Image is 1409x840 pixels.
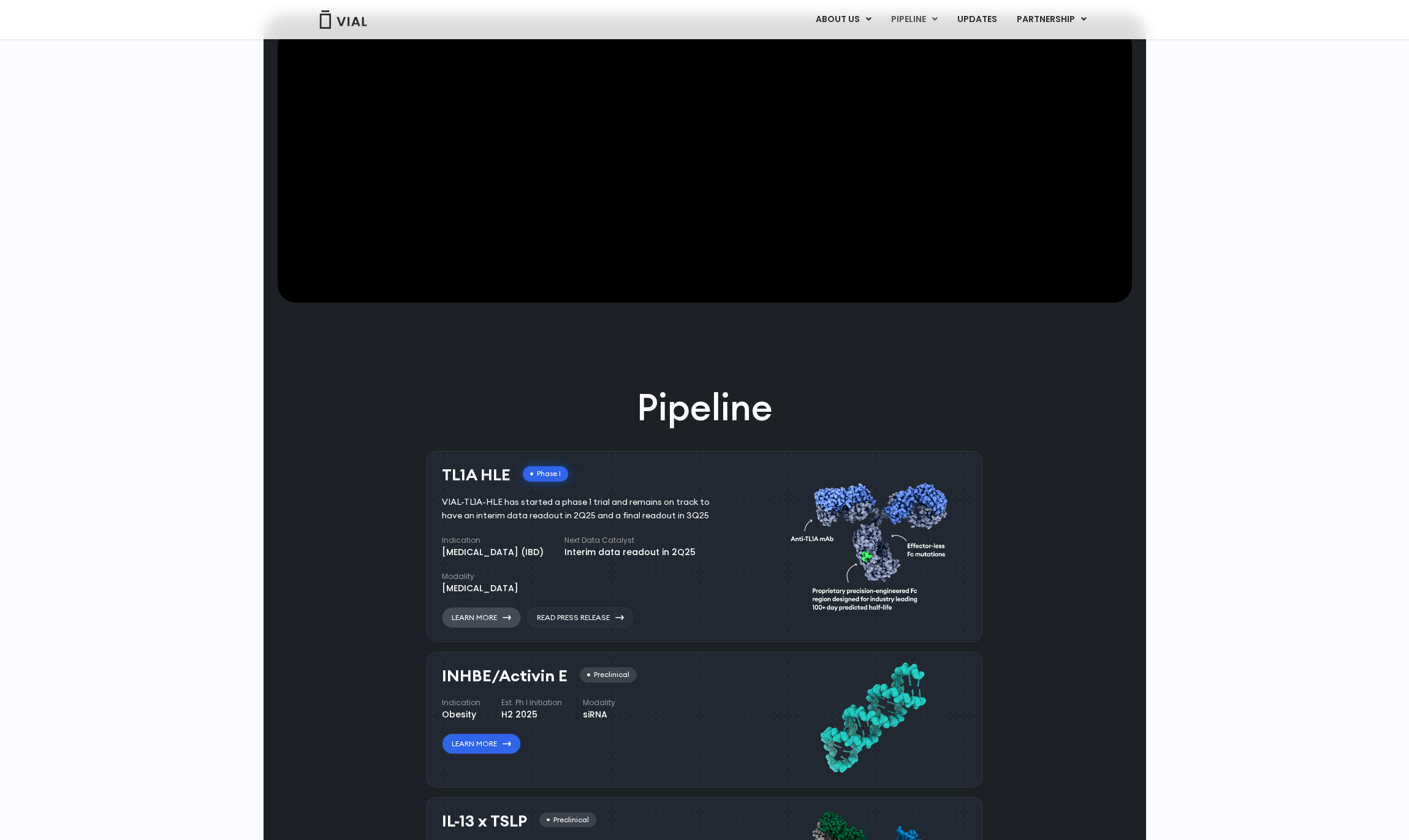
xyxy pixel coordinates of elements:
[442,812,527,830] h3: IL-13 x TSLP
[806,9,881,30] a: ABOUT USMenu Toggle
[527,607,634,628] a: Read Press Release
[442,466,511,484] h3: TL1A HLE
[442,571,518,582] h4: Modality
[442,496,728,523] div: VIAL-TL1A-HLE has started a phase 1 trial and remains on track to have an interim data readout in...
[637,382,773,433] h2: Pipeline
[442,546,544,559] div: [MEDICAL_DATA] (IBD)
[580,667,637,683] div: Preclinical
[442,535,544,546] h4: Indication
[501,697,562,708] h4: Est. Ph I Initiation
[564,546,696,559] div: Interim data readout in 2Q25
[523,466,568,482] div: Phase I
[442,733,521,754] a: Learn More
[319,10,368,29] img: Vial Logo
[442,607,521,628] a: Learn More
[791,460,955,629] img: TL1A antibody diagram.
[583,708,615,721] div: siRNA
[948,9,1006,30] a: UPDATES
[539,812,596,828] div: Preclinical
[442,708,480,721] div: Obesity
[1007,9,1096,30] a: PARTNERSHIPMenu Toggle
[881,9,947,30] a: PIPELINEMenu Toggle
[442,667,568,685] h3: INHBE/Activin E
[442,697,480,708] h4: Indication
[583,697,615,708] h4: Modality
[442,582,518,595] div: [MEDICAL_DATA]
[501,708,562,721] div: H2 2025
[564,535,696,546] h4: Next Data Catalyst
